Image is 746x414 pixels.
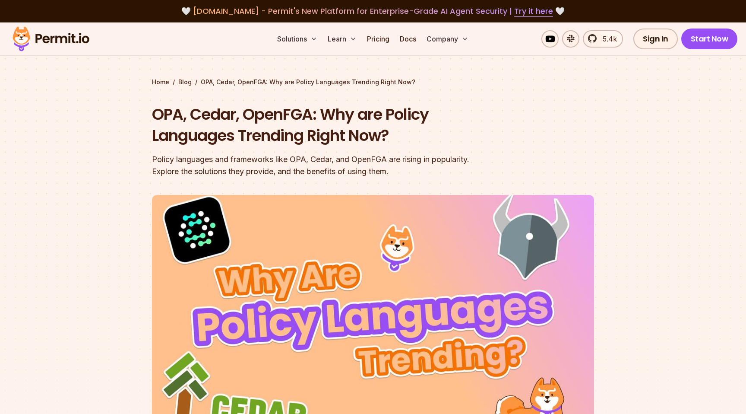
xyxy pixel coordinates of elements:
[396,30,420,48] a: Docs
[152,78,169,86] a: Home
[633,29,678,49] a: Sign In
[681,29,738,49] a: Start Now
[9,24,93,54] img: Permit logo
[152,153,484,178] div: Policy languages and frameworks like OPA, Cedar, and OpenFGA are rising in popularity. Explore th...
[21,5,725,17] div: 🤍 🤍
[583,30,623,48] a: 5.4k
[193,6,553,16] span: [DOMAIN_NAME] - Permit's New Platform for Enterprise-Grade AI Agent Security |
[423,30,472,48] button: Company
[324,30,360,48] button: Learn
[152,78,594,86] div: / /
[597,34,617,44] span: 5.4k
[364,30,393,48] a: Pricing
[514,6,553,17] a: Try it here
[152,104,484,146] h1: OPA, Cedar, OpenFGA: Why are Policy Languages Trending Right Now?
[178,78,192,86] a: Blog
[274,30,321,48] button: Solutions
